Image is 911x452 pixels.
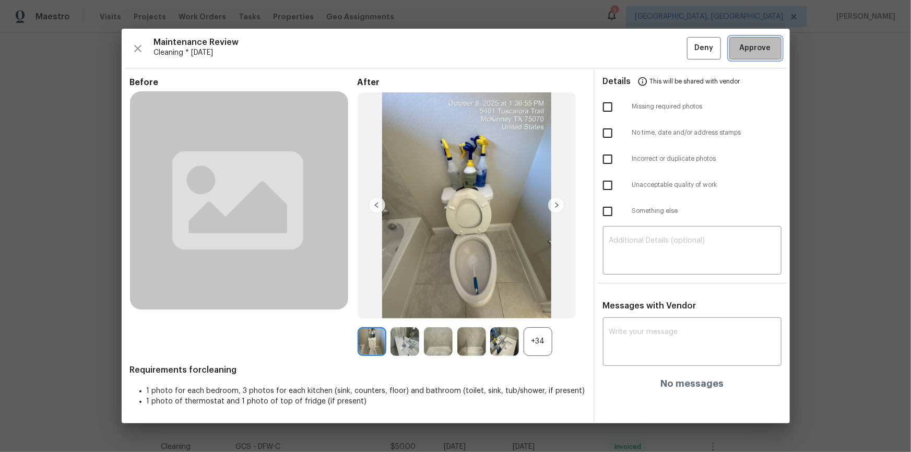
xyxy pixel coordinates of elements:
[595,146,790,172] div: Incorrect or duplicate photos
[595,172,790,198] div: Unacceptable quality of work
[147,396,585,407] li: 1 photo of thermostat and 1 photo of top of fridge (if present)
[740,42,771,55] span: Approve
[548,197,565,213] img: right-chevron-button-url
[369,197,385,213] img: left-chevron-button-url
[130,365,585,375] span: Requirements for cleaning
[358,77,585,88] span: After
[729,37,782,60] button: Approve
[154,37,687,47] span: Maintenance Review
[595,94,790,120] div: Missing required photos
[154,47,687,58] span: Cleaning * [DATE]
[650,69,740,94] span: This will be shared with vendor
[603,69,631,94] span: Details
[524,327,552,356] div: +34
[687,37,721,60] button: Deny
[130,77,358,88] span: Before
[595,198,790,224] div: Something else
[147,386,585,396] li: 1 photo for each bedroom, 3 photos for each kitchen (sink, counters, floor) and bathroom (toilet,...
[632,181,782,189] span: Unacceptable quality of work
[632,128,782,137] span: No time, date and/or address stamps
[660,378,724,389] h4: No messages
[595,120,790,146] div: No time, date and/or address stamps
[632,154,782,163] span: Incorrect or duplicate photos
[603,302,696,310] span: Messages with Vendor
[632,102,782,111] span: Missing required photos
[694,42,713,55] span: Deny
[632,207,782,216] span: Something else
